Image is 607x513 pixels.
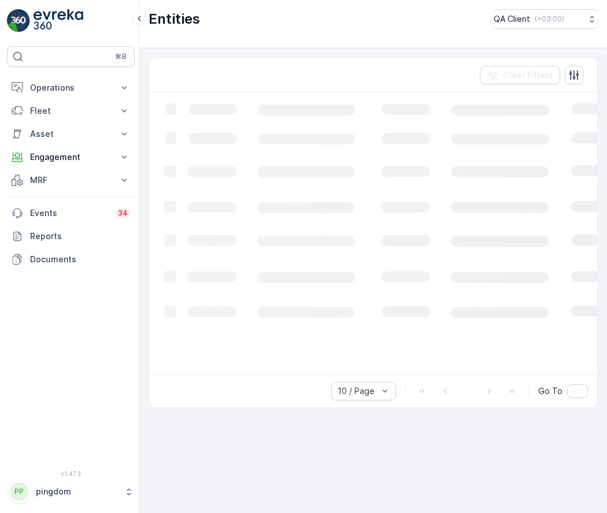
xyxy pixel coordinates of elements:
p: Fleet [30,105,112,117]
a: Events34 [7,202,135,225]
p: Clear Filters [503,69,553,81]
img: logo [7,9,30,32]
div: PP [10,482,28,501]
p: MRF [30,174,112,186]
button: Operations [7,76,135,99]
p: Documents [30,254,130,265]
p: Events [30,207,109,219]
p: Asset [30,128,112,140]
p: ( +03:00 ) [535,14,564,24]
img: logo_light-DOdMpM7g.png [34,9,83,32]
p: 34 [118,209,128,218]
p: ⌘B [115,52,127,61]
p: pingdom [36,486,119,497]
p: Operations [30,82,112,94]
p: Entities [149,10,200,28]
a: Reports [7,225,135,248]
p: QA Client [494,13,530,25]
button: Engagement [7,146,135,169]
p: Engagement [30,151,112,163]
button: Clear Filters [480,66,560,84]
button: PPpingdom [7,479,135,504]
p: Reports [30,231,130,242]
button: Fleet [7,99,135,122]
button: MRF [7,169,135,192]
button: QA Client(+03:00) [494,9,598,29]
a: Documents [7,248,135,271]
span: Go To [538,385,562,397]
span: v 1.47.3 [7,470,135,477]
button: Asset [7,122,135,146]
